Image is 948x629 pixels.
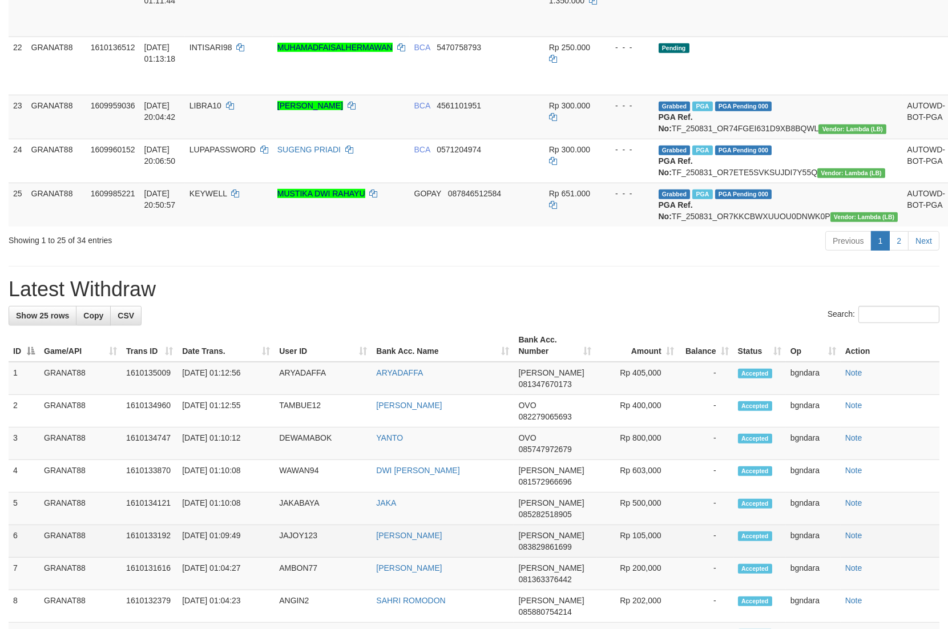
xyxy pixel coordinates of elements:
td: WAWAN94 [275,460,372,493]
span: OVO [518,401,536,410]
td: 22 [9,37,27,95]
div: Showing 1 to 25 of 34 entries [9,230,386,246]
td: Rp 500,000 [596,493,679,525]
span: Accepted [738,596,772,606]
b: PGA Ref. No: [659,112,693,133]
span: Accepted [738,401,772,411]
span: Rp 300.000 [549,145,590,154]
td: [DATE] 01:10:12 [178,428,275,460]
span: [DATE] 20:06:50 [144,145,176,166]
span: BCA [414,145,430,154]
b: PGA Ref. No: [659,156,693,177]
a: 1 [871,231,890,251]
span: KEYWELL [189,189,227,198]
span: Rp 300.000 [549,101,590,110]
a: Note [845,466,862,475]
span: Accepted [738,531,772,541]
th: Op: activate to sort column ascending [786,329,841,362]
td: 25 [9,183,27,227]
td: 1610135009 [122,362,178,395]
td: DEWAMABOK [275,428,372,460]
input: Search: [858,306,939,323]
span: LIBRA10 [189,101,221,110]
td: [DATE] 01:12:56 [178,362,275,395]
span: Vendor URL: https://dashboard.q2checkout.com/secure [830,212,898,222]
span: Copy 081572966696 to clipboard [518,477,571,486]
span: PGA Pending [715,189,772,199]
span: Copy 085282518905 to clipboard [518,510,571,519]
span: Accepted [738,499,772,509]
th: Bank Acc. Number: activate to sort column ascending [514,329,596,362]
td: Rp 200,000 [596,558,679,590]
th: Bank Acc. Name: activate to sort column ascending [372,329,514,362]
td: GRANAT88 [27,95,86,139]
td: 1610134960 [122,395,178,428]
div: - - - [606,188,650,199]
td: GRANAT88 [39,362,122,395]
a: Next [908,231,939,251]
span: BCA [414,101,430,110]
a: DWI [PERSON_NAME] [376,466,459,475]
td: TAMBUE12 [275,395,372,428]
td: AMBON77 [275,558,372,590]
td: - [679,460,733,493]
span: LUPAPASSWORD [189,145,256,154]
span: 1609960152 [91,145,135,154]
td: GRANAT88 [27,139,86,183]
td: - [679,395,733,428]
a: Note [845,531,862,540]
a: Note [845,563,862,572]
td: GRANAT88 [39,493,122,525]
td: 1610134747 [122,428,178,460]
td: 6 [9,525,39,558]
td: bgndara [786,428,841,460]
a: MUSTIKA DWI RAHAYU [277,189,365,198]
span: [DATE] 20:50:57 [144,189,176,209]
a: Previous [825,231,871,251]
th: User ID: activate to sort column ascending [275,329,372,362]
a: CSV [110,306,142,325]
span: Copy 085747972679 to clipboard [518,445,571,454]
div: - - - [606,100,650,111]
a: [PERSON_NAME] [376,531,442,540]
td: ARYADAFFA [275,362,372,395]
span: Marked by bgndara [692,146,712,155]
span: [PERSON_NAME] [518,596,584,605]
td: GRANAT88 [39,395,122,428]
td: Rp 400,000 [596,395,679,428]
td: GRANAT88 [39,460,122,493]
a: SAHRI ROMODON [376,596,445,605]
span: INTISARI98 [189,43,232,52]
th: Amount: activate to sort column ascending [596,329,679,362]
th: Balance: activate to sort column ascending [679,329,733,362]
td: GRANAT88 [27,37,86,95]
a: Show 25 rows [9,306,76,325]
td: 1610134121 [122,493,178,525]
td: GRANAT88 [39,428,122,460]
span: Grabbed [659,189,691,199]
a: [PERSON_NAME] [376,563,442,572]
td: 1610133870 [122,460,178,493]
span: Pending [659,43,689,53]
td: 3 [9,428,39,460]
a: Note [845,368,862,377]
span: BCA [414,43,430,52]
td: GRANAT88 [39,558,122,590]
td: [DATE] 01:10:08 [178,493,275,525]
td: Rp 202,000 [596,590,679,623]
span: [PERSON_NAME] [518,466,584,475]
span: Copy 4561101951 to clipboard [437,101,481,110]
label: Search: [828,306,939,323]
td: 4 [9,460,39,493]
a: Note [845,498,862,507]
td: 23 [9,95,27,139]
th: ID: activate to sort column descending [9,329,39,362]
span: [PERSON_NAME] [518,531,584,540]
span: [DATE] 01:13:18 [144,43,176,63]
td: Rp 800,000 [596,428,679,460]
a: [PERSON_NAME] [376,401,442,410]
td: [DATE] 01:12:55 [178,395,275,428]
span: 1610136512 [91,43,135,52]
span: [PERSON_NAME] [518,368,584,377]
td: 5 [9,493,39,525]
